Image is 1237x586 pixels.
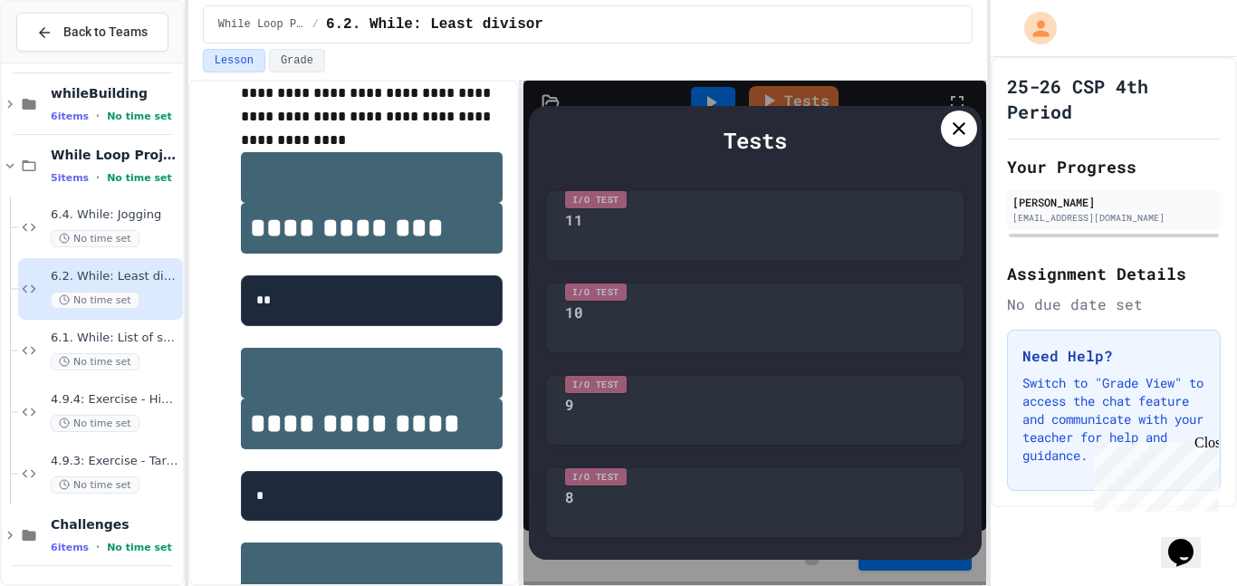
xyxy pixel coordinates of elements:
[51,269,179,284] span: 6.2. While: Least divisor
[51,415,139,432] span: No time set
[1012,211,1215,225] div: [EMAIL_ADDRESS][DOMAIN_NAME]
[51,110,89,122] span: 6 items
[107,542,172,553] span: No time set
[1022,345,1205,367] h3: Need Help?
[63,23,148,42] span: Back to Teams
[218,17,305,32] span: While Loop Projects
[51,147,179,163] span: While Loop Projects
[1005,7,1061,49] div: My Account
[51,292,139,309] span: No time set
[1012,194,1215,210] div: [PERSON_NAME]
[1007,73,1221,124] h1: 25-26 CSP 4th Period
[547,124,964,157] div: Tests
[51,454,179,469] span: 4.9.3: Exercise - Target Sum
[51,516,179,533] span: Challenges
[1087,435,1219,512] iframe: chat widget
[96,109,100,123] span: •
[7,7,125,115] div: Chat with us now!Close
[326,14,543,35] span: 6.2. While: Least divisor
[107,172,172,184] span: No time set
[51,230,139,247] span: No time set
[312,17,319,32] span: /
[51,392,179,408] span: 4.9.4: Exercise - Higher or Lower I
[1007,293,1221,315] div: No due date set
[51,207,179,223] span: 6.4. While: Jogging
[269,49,325,72] button: Grade
[51,172,89,184] span: 5 items
[1007,261,1221,286] h2: Assignment Details
[51,331,179,346] span: 6.1. While: List of squares
[107,110,172,122] span: No time set
[96,540,100,554] span: •
[16,13,168,52] button: Back to Teams
[96,170,100,185] span: •
[51,476,139,494] span: No time set
[1007,154,1221,179] h2: Your Progress
[51,542,89,553] span: 6 items
[203,49,265,72] button: Lesson
[51,85,179,101] span: whileBuilding
[51,353,139,370] span: No time set
[1161,514,1219,568] iframe: chat widget
[1022,374,1205,465] p: Switch to "Grade View" to access the chat feature and communicate with your teacher for help and ...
